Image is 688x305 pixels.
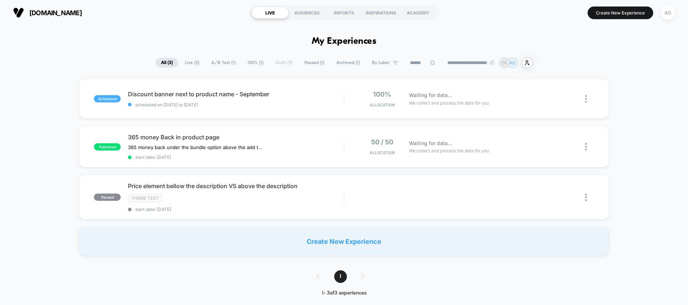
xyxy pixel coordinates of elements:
[409,139,452,147] span: Waiting for data...
[242,58,269,68] span: 100% ( 1 )
[128,134,344,141] span: 365 money Back in product page
[79,227,609,256] div: Create New Experience
[128,154,344,160] span: start date: [DATE]
[309,290,379,296] div: 1 - 3 of 3 experiences
[409,99,489,106] span: We collect and process the data for you
[94,194,121,201] span: paused
[94,143,121,151] span: published
[371,138,393,146] span: 50 / 50
[502,60,507,65] p: EK
[128,90,344,98] span: Discount banner next to product name - September
[334,270,347,283] span: 1
[326,7,362,18] div: REPORTS
[128,207,344,212] span: start date: [DATE]
[362,7,399,18] div: INSPIRATIONS
[585,143,587,151] img: close
[585,194,587,201] img: close
[490,60,494,65] img: end
[409,91,452,99] span: Waiting for data...
[659,5,677,20] button: AG
[588,7,653,19] button: Create New Experience
[299,58,330,68] span: Paused ( 1 )
[331,58,365,68] span: Archived ( 1 )
[372,60,389,65] span: By Label
[179,58,205,68] span: Live ( 2 )
[509,60,515,65] p: AG
[252,7,289,18] div: LIVE
[156,58,178,68] span: All ( 3 )
[128,144,262,150] span: 365 money back under the bundle option above the add to cart button
[370,102,395,107] span: Allocation
[409,147,489,154] span: We collect and process the data for you
[128,194,162,202] span: Theme Test
[128,182,344,190] span: Price element bellow the description VS above the description
[312,36,377,47] h1: My Experiences
[128,102,344,107] span: scheduled on [DATE] to [DATE]
[13,7,24,18] img: Visually logo
[206,58,241,68] span: A/B Test ( 1 )
[29,9,82,17] span: [DOMAIN_NAME]
[585,95,587,103] img: close
[373,90,391,98] span: 100%
[661,6,675,20] div: AG
[289,7,326,18] div: AUDIENCES
[94,95,121,102] span: scheduled
[399,7,436,18] div: ACADEMY
[11,7,84,18] button: [DOMAIN_NAME]
[370,150,395,155] span: Allocation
